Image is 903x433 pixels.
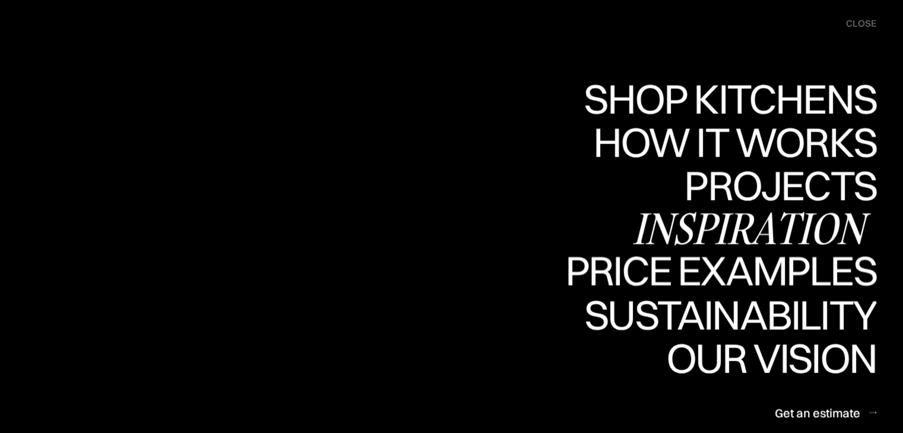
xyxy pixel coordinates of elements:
div: Projects [684,164,876,206]
div: Shop Kitchens [578,78,876,120]
div: Our vision [656,378,876,420]
a: How it worksHow it works [590,121,876,164]
div: Projects [684,206,876,247]
div: Inspiration [632,208,876,249]
a: Shop KitchensShop Kitchens [578,78,876,122]
a: InspirationInspiration [632,208,876,251]
div: How it works [590,121,876,163]
div: Price examples [565,291,876,333]
a: Get an estimate [775,398,876,427]
div: Shop Kitchens [578,120,876,161]
div: Our vision [656,337,876,378]
a: Price examplesPrice examples [565,251,876,294]
div: How it works [590,163,876,204]
div: close [846,17,876,30]
div: Price examples [565,250,876,291]
div: Sustainability [574,294,876,335]
a: SustainabilitySustainability [574,294,876,337]
div: Get an estimate [775,405,860,421]
div: Sustainability [574,335,876,377]
a: Our visionOur vision [656,337,876,380]
a: ProjectsProjects [684,164,876,208]
div: menu [834,12,876,36]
